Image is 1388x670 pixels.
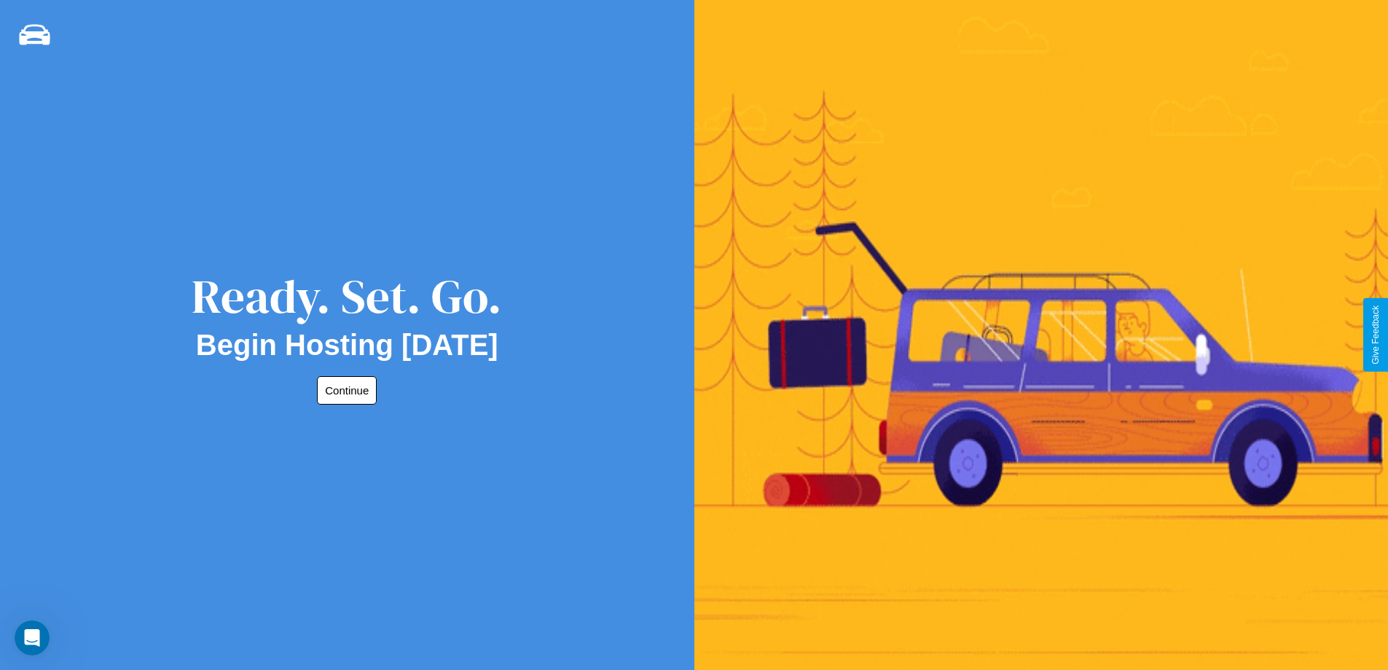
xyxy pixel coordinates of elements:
h2: Begin Hosting [DATE] [196,329,498,362]
button: Continue [317,376,377,405]
iframe: Intercom live chat [15,620,50,655]
div: Give Feedback [1371,305,1381,365]
div: Ready. Set. Go. [192,264,502,329]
